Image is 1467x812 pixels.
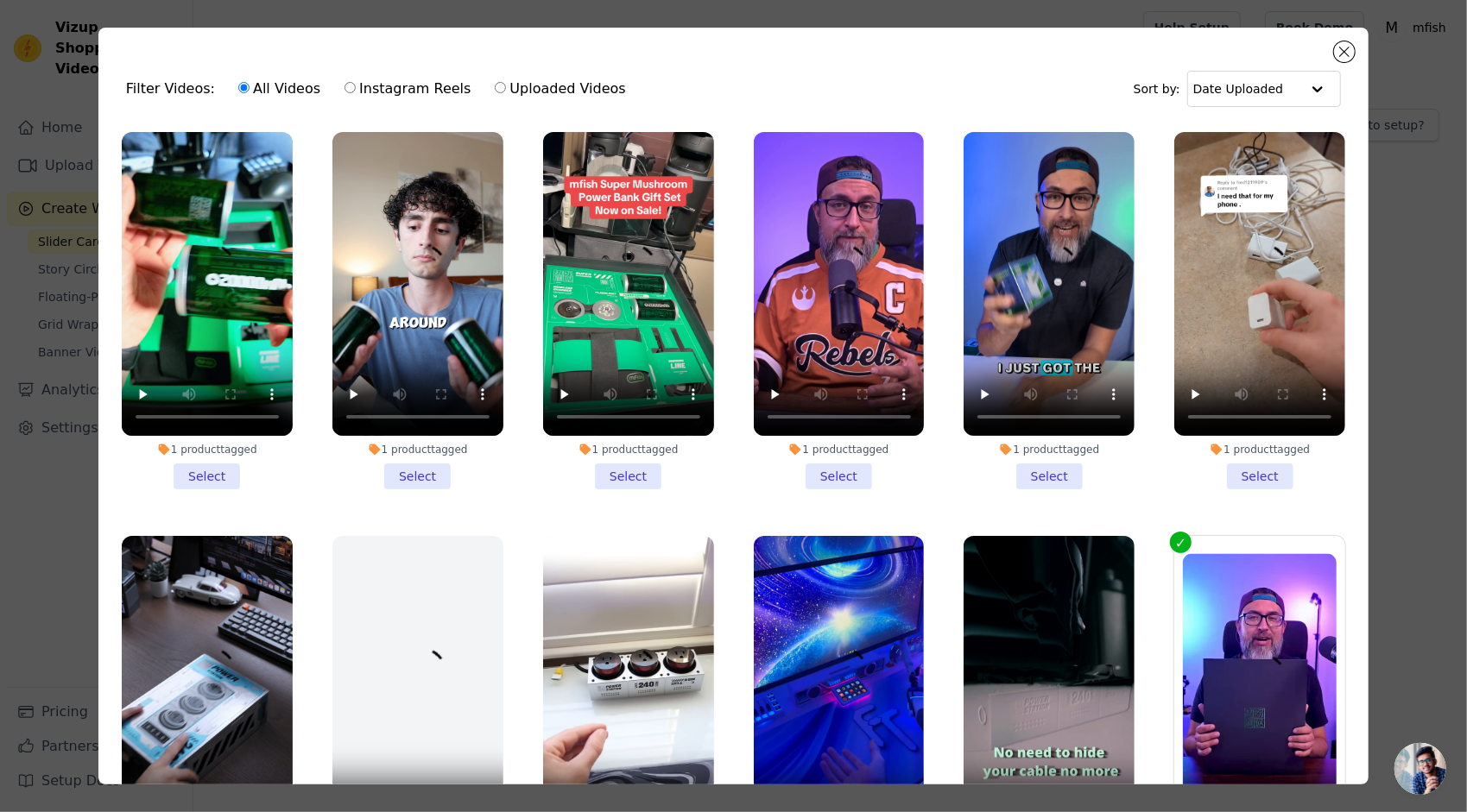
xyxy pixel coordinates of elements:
div: 1 product tagged [1174,443,1345,456]
div: 1 product tagged [122,443,293,456]
a: 开放式聊天 [1394,743,1446,795]
label: All Videos [237,78,321,100]
div: 1 product tagged [754,443,925,456]
label: Uploaded Videos [494,78,626,100]
label: Instagram Reels [344,78,471,100]
div: Sort by: [1134,71,1342,107]
div: 1 product tagged [543,443,714,456]
button: Close modal [1334,41,1355,62]
div: Filter Videos: [126,69,635,109]
div: 1 product tagged [964,443,1135,456]
div: 1 product tagged [332,443,503,456]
